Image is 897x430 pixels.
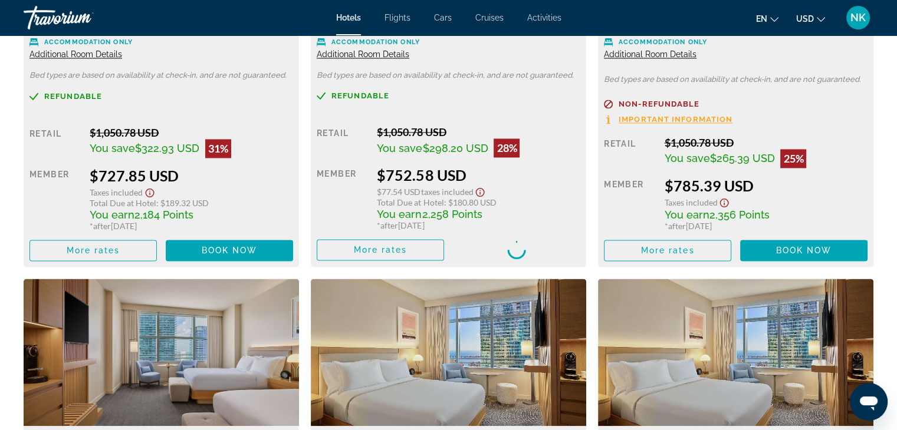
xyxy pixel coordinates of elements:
[44,38,133,46] span: Accommodation Only
[24,2,142,33] a: Travorium
[664,152,709,164] span: You save
[205,139,231,158] div: 31%
[420,187,473,197] span: Taxes included
[29,126,81,158] div: Retail
[709,209,769,221] span: 2,356 Points
[604,114,732,124] button: Important Information
[776,246,832,255] span: Book now
[135,142,199,154] span: $322.93 USD
[377,125,580,138] div: $1,050.78 USD
[619,38,707,46] span: Accommodation Only
[317,49,409,59] span: Additional Room Details
[317,125,368,157] div: Retail
[336,13,361,22] a: Hotels
[604,177,655,231] div: Member
[354,245,408,254] span: More rates
[29,71,293,80] p: Bed types are based on availability at check-in, and are not guaranteed.
[377,166,580,184] div: $752.58 USD
[90,198,293,208] div: : $189.32 USD
[527,13,561,22] a: Activities
[90,167,293,184] div: $727.85 USD
[29,92,293,101] a: Refundable
[331,92,389,100] span: Refundable
[664,209,709,221] span: You earn
[143,184,157,198] button: Show Taxes and Fees disclaimer
[202,246,258,255] span: Book now
[317,239,444,260] button: More rates
[29,49,122,59] span: Additional Room Details
[317,166,368,230] div: Member
[377,197,580,207] div: : $180.80 USD
[604,240,731,261] button: More rates
[90,126,293,139] div: $1,050.78 USD
[29,240,157,261] button: More rates
[604,75,868,84] p: Bed types are based on availability at check-in, and are not guaranteed.
[90,221,293,231] div: * [DATE]
[843,5,873,30] button: User Menu
[668,221,685,231] span: after
[740,240,868,261] button: Book now
[317,71,580,80] p: Bed types are based on availability at check-in, and are not guaranteed.
[494,138,520,157] div: 28%
[604,136,655,168] div: Retail
[67,246,120,255] span: More rates
[664,177,868,194] div: $785.39 USD
[385,13,410,22] a: Flights
[377,142,422,154] span: You save
[717,194,731,208] button: Show Taxes and Fees disclaimer
[166,240,293,261] button: Book now
[422,208,482,220] span: 2,258 Points
[380,220,398,230] span: after
[44,92,102,100] span: Refundable
[619,115,732,123] span: Important Information
[604,49,696,59] span: Additional Room Details
[756,14,767,24] span: en
[90,198,156,208] span: Total Due at Hotel
[331,38,420,46] span: Accommodation Only
[796,14,814,24] span: USD
[434,13,452,22] a: Cars
[24,279,299,426] img: 4e44ba5b-f8fd-4fa6-a9a3-65301d5c51a7.jpeg
[664,221,868,231] div: * [DATE]
[377,208,422,220] span: You earn
[780,149,806,168] div: 25%
[850,12,866,24] span: NK
[90,142,135,154] span: You save
[619,100,699,108] span: Non-refundable
[664,136,868,149] div: $1,050.78 USD
[664,197,717,207] span: Taxes included
[93,221,111,231] span: after
[90,209,134,221] span: You earn
[134,209,193,221] span: 2,184 Points
[473,184,487,197] button: Show Taxes and Fees disclaimer
[377,187,420,197] span: $77.54 USD
[377,220,580,230] div: * [DATE]
[475,13,504,22] a: Cruises
[317,91,580,100] a: Refundable
[850,383,888,421] iframe: Button to launch messaging window
[377,197,443,207] span: Total Due at Hotel
[90,187,143,197] span: Taxes included
[756,10,778,27] button: Change language
[796,10,825,27] button: Change currency
[709,152,774,164] span: $265.39 USD
[311,279,586,426] img: 16193e2e-2875-4163-99e5-238e2c3e8104.jpeg
[422,142,488,154] span: $298.20 USD
[641,246,695,255] span: More rates
[29,167,81,231] div: Member
[598,279,873,426] img: 16193e2e-2875-4163-99e5-238e2c3e8104.jpeg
